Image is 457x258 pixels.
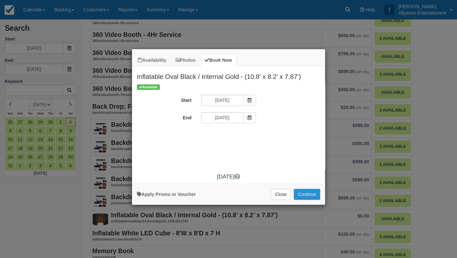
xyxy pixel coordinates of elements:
[200,54,236,67] a: Book Now
[132,66,325,180] div: Item Modal
[137,84,160,90] span: Available
[134,54,170,67] a: Availability
[271,189,291,200] button: Close
[132,95,196,104] label: Start
[137,192,196,197] a: Apply Voucher
[294,189,320,200] button: Add to Booking
[132,66,325,83] h2: Inflatable Oval Black / Internal Gold - (10.8’ x 8.2’ x 7.87’)
[171,54,200,67] a: Photos
[132,112,196,121] label: End
[217,173,234,180] span: [DATE]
